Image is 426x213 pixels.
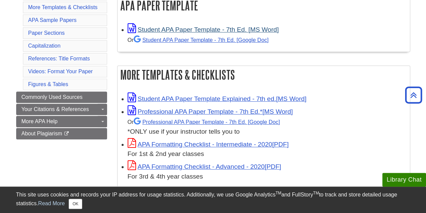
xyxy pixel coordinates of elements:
[275,191,281,195] sup: TM
[128,149,406,159] div: For 1st & 2nd year classes
[134,37,269,43] a: Student APA Paper Template - 7th Ed. [Google Doc]
[28,69,93,74] a: Videos: Format Your Paper
[22,106,89,112] span: Your Citations & References
[128,163,281,170] a: Link opens in new window
[28,30,65,36] a: Paper Sections
[16,104,107,115] a: Your Citations & References
[28,4,98,10] a: More Templates & Checklists
[313,191,319,195] sup: TM
[22,118,58,124] span: More APA Help
[403,90,424,100] a: Back to Top
[134,119,280,125] a: Professional APA Paper Template - 7th Ed.
[128,141,289,148] a: Link opens in new window
[28,17,77,23] a: APA Sample Papers
[28,43,61,49] a: Capitalization
[16,128,107,139] a: About Plagiarism
[16,91,107,103] a: Commonly Used Sources
[22,131,62,136] span: About Plagiarism
[128,37,269,43] small: Or
[69,199,82,209] button: Close
[28,81,68,87] a: Figures & Tables
[128,117,406,137] div: *ONLY use if your instructor tells you to
[38,201,65,206] a: Read More
[118,66,410,84] h2: More Templates & Checklists
[22,94,83,100] span: Commonly Used Sources
[128,172,406,182] div: For 3rd & 4th year classes
[28,56,90,61] a: References: Title Formats
[128,26,279,33] a: Link opens in new window
[128,108,293,115] a: Link opens in new window
[16,116,107,127] a: More APA Help
[64,132,69,136] i: This link opens in a new window
[128,119,280,125] small: Or
[382,173,426,187] button: Library Chat
[128,95,306,102] a: Link opens in new window
[16,191,410,209] div: This site uses cookies and records your IP address for usage statistics. Additionally, we use Goo...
